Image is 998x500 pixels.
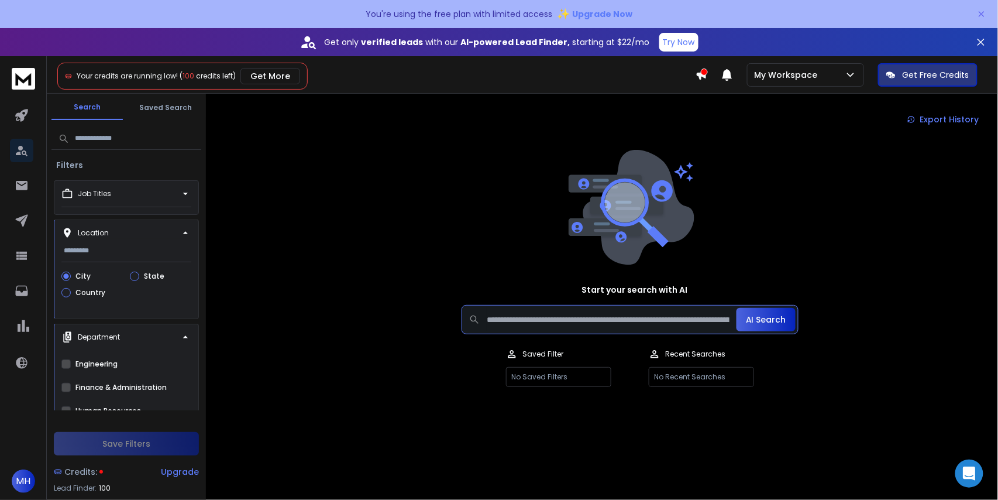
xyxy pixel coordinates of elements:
button: Try Now [659,33,698,52]
p: Lead Finder: [54,484,97,493]
p: My Workspace [755,69,823,81]
img: logo [12,68,35,90]
p: You're using the free plan with limited access [366,8,552,20]
a: Export History [898,108,989,131]
a: Credits:Upgrade [54,460,199,484]
p: No Recent Searches [649,367,754,387]
label: State [144,272,164,281]
p: Job Titles [78,189,111,198]
span: Credits: [64,466,97,478]
span: Your credits are running low! [77,71,178,81]
p: No Saved Filters [506,367,611,387]
p: Saved Filter [522,350,563,359]
img: image [566,150,694,265]
p: Get only with our starting at $22/mo [325,36,650,48]
div: Open Intercom Messenger [955,460,983,488]
p: Try Now [663,36,695,48]
span: ✨ [557,6,570,22]
label: Finance & Administration [75,383,167,392]
button: Get Free Credits [878,63,978,87]
strong: verified leads [362,36,424,48]
button: AI Search [737,308,796,331]
p: Get Free Credits [903,69,969,81]
p: Location [78,228,109,238]
span: 100 [183,71,194,81]
label: Country [75,288,105,297]
span: 100 [99,484,111,493]
button: Search [51,95,123,120]
label: Engineering [75,359,118,369]
h1: Start your search with AI [582,284,688,296]
span: Upgrade Now [572,8,632,20]
h3: Filters [51,159,88,171]
p: Department [78,333,120,342]
button: ✨Upgrade Now [557,2,632,26]
button: Get More [240,68,300,84]
button: Saved Search [130,96,201,119]
span: ( credits left) [180,71,236,81]
strong: AI-powered Lead Finder, [461,36,570,48]
label: Human Resources [75,406,141,416]
button: MH [12,470,35,493]
label: City [75,272,91,281]
div: Upgrade [161,466,199,478]
p: Recent Searches [665,350,725,359]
